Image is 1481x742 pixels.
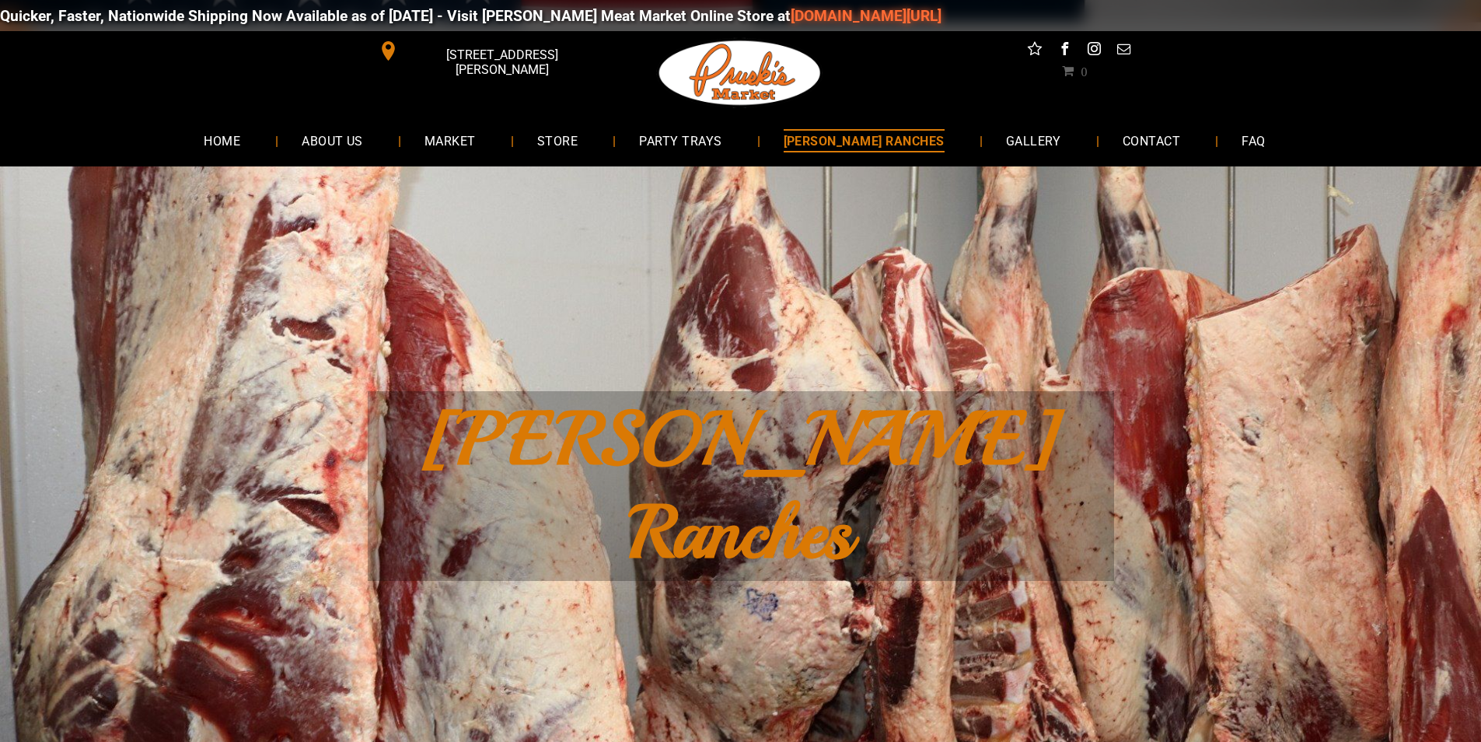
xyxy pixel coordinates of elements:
[656,31,824,115] img: Pruski-s+Market+HQ+Logo2-1920w.png
[180,120,264,161] a: HOME
[514,120,601,161] a: STORE
[401,40,602,85] span: [STREET_ADDRESS][PERSON_NAME]
[368,39,606,63] a: [STREET_ADDRESS][PERSON_NAME]
[1113,39,1133,63] a: email
[1054,39,1074,63] a: facebook
[760,120,968,161] a: [PERSON_NAME] RANCHES
[1081,65,1087,77] span: 0
[1025,39,1045,63] a: Social network
[1099,120,1203,161] a: CONTACT
[616,120,745,161] a: PARTY TRAYS
[278,120,386,161] a: ABOUT US
[1218,120,1288,161] a: FAQ
[1084,39,1104,63] a: instagram
[422,393,1059,579] span: [PERSON_NAME] Ranches
[401,120,499,161] a: MARKET
[983,120,1085,161] a: GALLERY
